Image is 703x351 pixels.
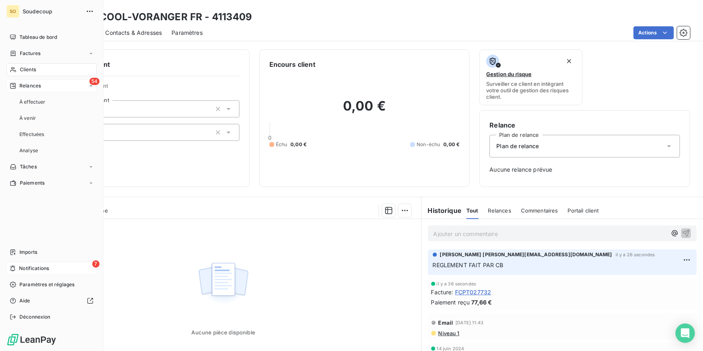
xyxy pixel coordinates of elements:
div: Open Intercom Messenger [675,323,695,343]
span: 14 juin 2024 [437,346,464,351]
span: Clients [20,66,36,73]
span: 0,00 € [290,141,307,148]
span: Gestion du risque [486,71,531,77]
span: Tableau de bord [19,34,57,41]
span: Paramètres [172,29,203,37]
span: Paiements [20,179,44,187]
span: Soudecoup [23,8,81,15]
span: Aucune relance prévue [489,166,680,174]
div: SO [6,5,19,18]
span: Analyse [19,147,38,154]
button: Gestion du risqueSurveiller ce client en intégrant votre outil de gestion des risques client. [479,49,582,105]
span: Facture : [431,288,453,296]
h2: 0,00 € [269,98,460,122]
span: Aide [19,297,30,304]
span: [PERSON_NAME] [PERSON_NAME][EMAIL_ADDRESS][DOMAIN_NAME] [440,251,612,258]
span: Contacts & Adresses [105,29,162,37]
span: REGLEMENT FAIT PAR CB [433,262,504,268]
span: Déconnexion [19,313,51,321]
span: Aucune pièce disponible [192,329,255,336]
a: Aide [6,294,97,307]
span: À venir [19,115,36,122]
span: Email [438,319,453,326]
span: Tout [466,207,479,214]
span: 54 [89,78,100,85]
span: Notifications [19,265,49,272]
span: Niveau 1 [438,330,459,336]
h6: Informations client [49,60,239,69]
span: FCPT027732 [455,288,491,296]
span: Factures [20,50,40,57]
span: Paramètres et réglages [19,281,74,288]
span: Plan de relance [496,142,539,150]
span: Commentaires [521,207,558,214]
span: Relances [19,82,41,89]
h6: Encours client [269,60,316,69]
h6: Relance [489,120,680,130]
h6: Historique [421,206,462,215]
span: Surveiller ce client en intégrant votre outil de gestion des risques client. [486,81,575,100]
span: Échu [276,141,288,148]
img: Empty state [197,258,249,308]
span: Relances [488,207,511,214]
span: Effectuées [19,131,44,138]
span: Imports [19,249,37,256]
span: Paiement reçu [431,298,470,306]
span: il y a 26 secondes [616,252,655,257]
span: 0 [268,134,271,141]
span: il y a 36 secondes [437,281,476,286]
span: Non-échu [417,141,440,148]
span: 77,66 € [471,298,492,306]
span: À effectuer [19,98,46,106]
span: 0,00 € [443,141,459,148]
h3: KEEP COOL-VORANGER FR - 4113409 [71,10,252,24]
button: Actions [633,26,674,39]
span: Tâches [20,163,37,170]
span: Propriétés Client [65,83,239,94]
span: [DATE] 11:43 [455,320,483,325]
span: Portail client [568,207,599,214]
img: Logo LeanPay [6,333,57,346]
span: 7 [92,260,100,268]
